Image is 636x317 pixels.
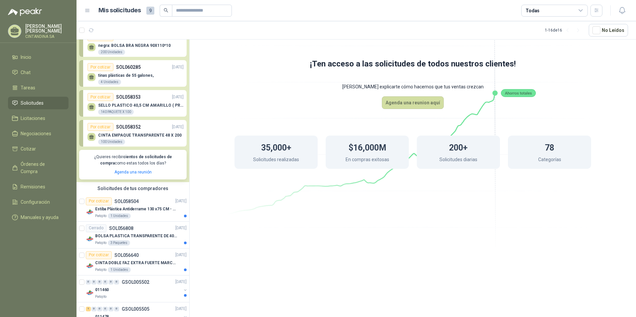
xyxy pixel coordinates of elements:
[545,25,583,36] div: 1 - 16 de 16
[100,155,172,165] b: cientos de solicitudes de compra
[116,63,141,71] p: SOL060285
[86,197,112,205] div: Por cotizar
[95,287,109,293] p: 011460
[86,235,94,243] img: Company Logo
[86,289,94,297] img: Company Logo
[208,58,618,70] h1: ¡Ten acceso a las solicitudes de todos nuestros clientes!
[86,280,91,284] div: 0
[8,51,69,63] a: Inicio
[97,307,102,311] div: 0
[79,90,187,117] a: Por cotizarSOL058353[DATE] SELLO PLASTICO 40,5 CM AMARILLO ( PRECINTO SEGURIDAD)140 PAQUETE X 100
[25,35,69,39] p: CINTANDINA SA
[449,140,468,154] h1: 200+
[116,93,141,101] p: SOL058353
[175,225,187,231] p: [DATE]
[95,233,178,239] p: BOLSA PLASTICA TRANSPARENTE DE 40*60 CMS
[208,77,618,96] p: [PERSON_NAME] explicarte cómo hacemos que tus ventas crezcan
[98,50,125,55] div: 200 Unidades
[87,123,113,131] div: Por cotizar
[175,306,187,312] p: [DATE]
[545,140,554,154] h1: 78
[103,280,108,284] div: 0
[87,93,113,101] div: Por cotizar
[8,112,69,125] a: Licitaciones
[86,208,94,216] img: Company Logo
[98,133,182,138] p: CINTA EMPAQUE TRANSPARENTE 48 X 200
[114,199,139,204] p: SOL058504
[8,196,69,208] a: Configuración
[172,124,184,130] p: [DATE]
[97,280,102,284] div: 0
[8,81,69,94] a: Tareas
[77,249,189,275] a: Por cotizarSOL056640[DATE] Company LogoCINTA DOBLE FAZ EXTRA FUERTE MARCA:3MPatojito1 Unidades
[95,213,106,219] p: Patojito
[8,66,69,79] a: Chat
[108,280,113,284] div: 0
[86,262,94,270] img: Company Logo
[86,278,188,299] a: 0 0 0 0 0 0 GSOL005502[DATE] Company Logo011460Patojito
[349,140,386,154] h1: $16,000M
[172,94,184,100] p: [DATE]
[116,123,141,131] p: SOL058352
[538,156,561,165] p: Categorías
[114,280,119,284] div: 0
[589,24,628,37] button: No Leídos
[8,180,69,193] a: Remisiones
[175,252,187,258] p: [DATE]
[114,307,119,311] div: 0
[261,140,291,154] h1: 35,000+
[77,182,189,195] div: Solicitudes de tus compradores
[8,8,42,16] img: Logo peakr
[346,156,389,165] p: En compras exitosas
[95,240,106,246] p: Patojito
[98,109,134,115] div: 140 PAQUETE X 100
[21,183,45,190] span: Remisiones
[175,279,187,285] p: [DATE]
[526,7,540,14] div: Todas
[382,96,444,109] button: Agenda una reunion aquí
[21,84,35,91] span: Tareas
[122,280,149,284] p: GSOL005502
[86,251,112,259] div: Por cotizar
[79,120,187,147] a: Por cotizarSOL058352[DATE] CINTA EMPAQUE TRANSPARENTE 48 X 200100 Unidades
[21,145,36,153] span: Cotizar
[25,24,69,33] p: [PERSON_NAME] [PERSON_NAME]
[172,64,184,70] p: [DATE]
[21,53,31,61] span: Inicio
[21,99,44,107] span: Solicitudes
[21,160,62,175] span: Órdenes de Compra
[8,143,69,155] a: Cotizar
[95,260,178,266] p: CINTA DOBLE FAZ EXTRA FUERTE MARCA:3M
[8,97,69,109] a: Solicitudes
[83,154,183,166] p: ¿Quieres recibir como estas todos los días?
[114,253,139,258] p: SOL056640
[95,294,106,299] p: Patojito
[98,6,141,15] h1: Mis solicitudes
[21,69,31,76] span: Chat
[175,198,187,204] p: [DATE]
[91,280,96,284] div: 0
[77,195,189,222] a: Por cotizarSOL058504[DATE] Company LogoEstiba Plástica Antiderrame 130 x75 CM - Capacidad 180-200...
[8,211,69,224] a: Manuales y ayuda
[98,79,121,85] div: 4 Unidades
[108,267,131,272] div: 1 Unidades
[79,60,187,87] a: Por cotizarSOL060285[DATE] tinas plásticas de 55 galones,4 Unidades
[114,170,152,174] a: Agenda una reunión
[98,139,125,145] div: 100 Unidades
[98,73,154,78] p: tinas plásticas de 55 galones,
[21,214,59,221] span: Manuales y ayuda
[98,103,184,108] p: SELLO PLASTICO 40,5 CM AMARILLO ( PRECINTO SEGURIDAD)
[95,206,178,212] p: Estiba Plástica Antiderrame 130 x75 CM - Capacidad 180-200 Litros
[86,224,106,232] div: Cerrado
[77,222,189,249] a: CerradoSOL056808[DATE] Company LogoBOLSA PLASTICA TRANSPARENTE DE 40*60 CMSPatojito3 Paquetes
[108,240,130,246] div: 3 Paquetes
[98,43,171,48] p: negra: BOLSA BRA NEGRA 90X110*10
[109,226,133,231] p: SOL056808
[95,267,106,272] p: Patojito
[146,7,154,15] span: 9
[108,307,113,311] div: 0
[77,19,189,182] div: Ocultar SolicitudesPor cotizarSOL060289[DATE] negra: BOLSA BRA NEGRA 90X110*10200 UnidadesPor cot...
[439,156,477,165] p: Solicitudes diarias
[164,8,168,13] span: search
